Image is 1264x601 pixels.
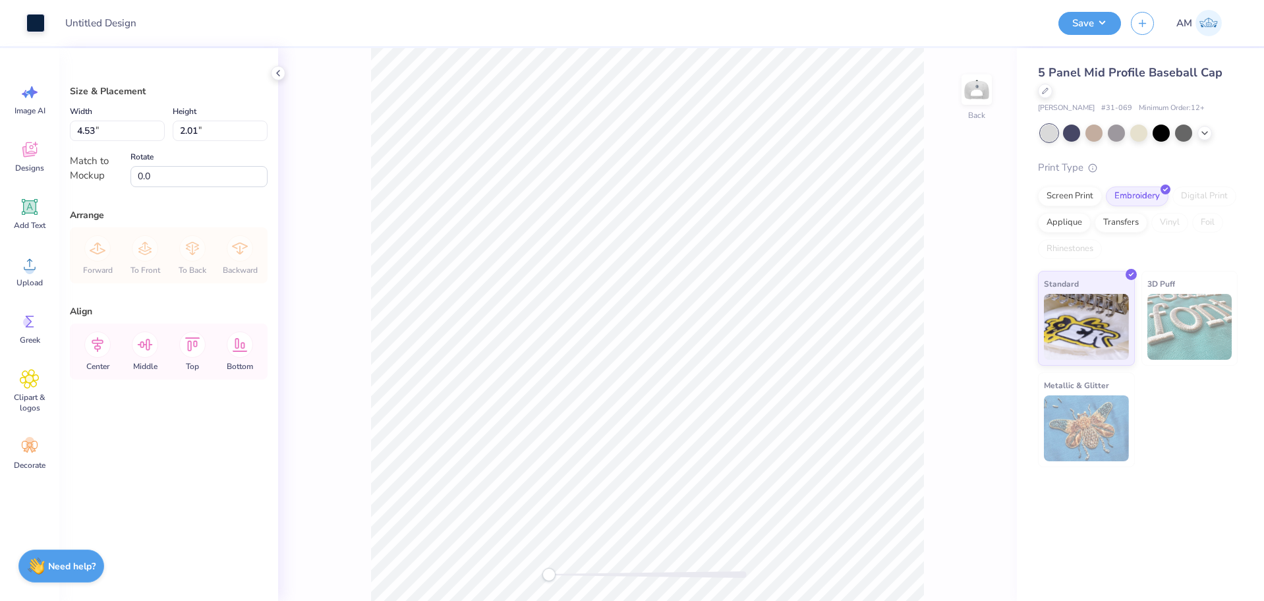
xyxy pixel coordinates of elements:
[70,304,268,318] div: Align
[1044,277,1079,291] span: Standard
[8,392,51,413] span: Clipart & logos
[1044,378,1109,392] span: Metallic & Glitter
[1038,213,1091,233] div: Applique
[1192,213,1223,233] div: Foil
[48,560,96,573] strong: Need help?
[1139,103,1205,114] span: Minimum Order: 12 +
[542,568,556,581] div: Accessibility label
[1058,12,1121,35] button: Save
[70,154,123,183] div: Match to Mockup
[70,103,92,119] label: Width
[1176,16,1192,31] span: AM
[14,220,45,231] span: Add Text
[1095,213,1147,233] div: Transfers
[963,76,990,103] img: Back
[1106,186,1168,206] div: Embroidery
[186,361,199,372] span: Top
[1038,160,1238,175] div: Print Type
[86,361,109,372] span: Center
[133,361,158,372] span: Middle
[1038,65,1222,80] span: 5 Panel Mid Profile Baseball Cap
[14,105,45,116] span: Image AI
[1044,395,1129,461] img: Metallic & Glitter
[15,163,44,173] span: Designs
[1147,294,1232,360] img: 3D Puff
[16,277,43,288] span: Upload
[227,361,253,372] span: Bottom
[70,84,268,98] div: Size & Placement
[1038,186,1102,206] div: Screen Print
[55,10,152,36] input: Untitled Design
[1170,10,1228,36] a: AM
[130,149,154,165] label: Rotate
[1147,277,1175,291] span: 3D Puff
[14,460,45,471] span: Decorate
[173,103,196,119] label: Height
[1101,103,1132,114] span: # 31-069
[1038,239,1102,259] div: Rhinestones
[968,109,985,121] div: Back
[1172,186,1236,206] div: Digital Print
[1038,103,1095,114] span: [PERSON_NAME]
[1044,294,1129,360] img: Standard
[70,208,268,222] div: Arrange
[1195,10,1222,36] img: Arvi Mikhail Parcero
[1151,213,1188,233] div: Vinyl
[20,335,40,345] span: Greek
